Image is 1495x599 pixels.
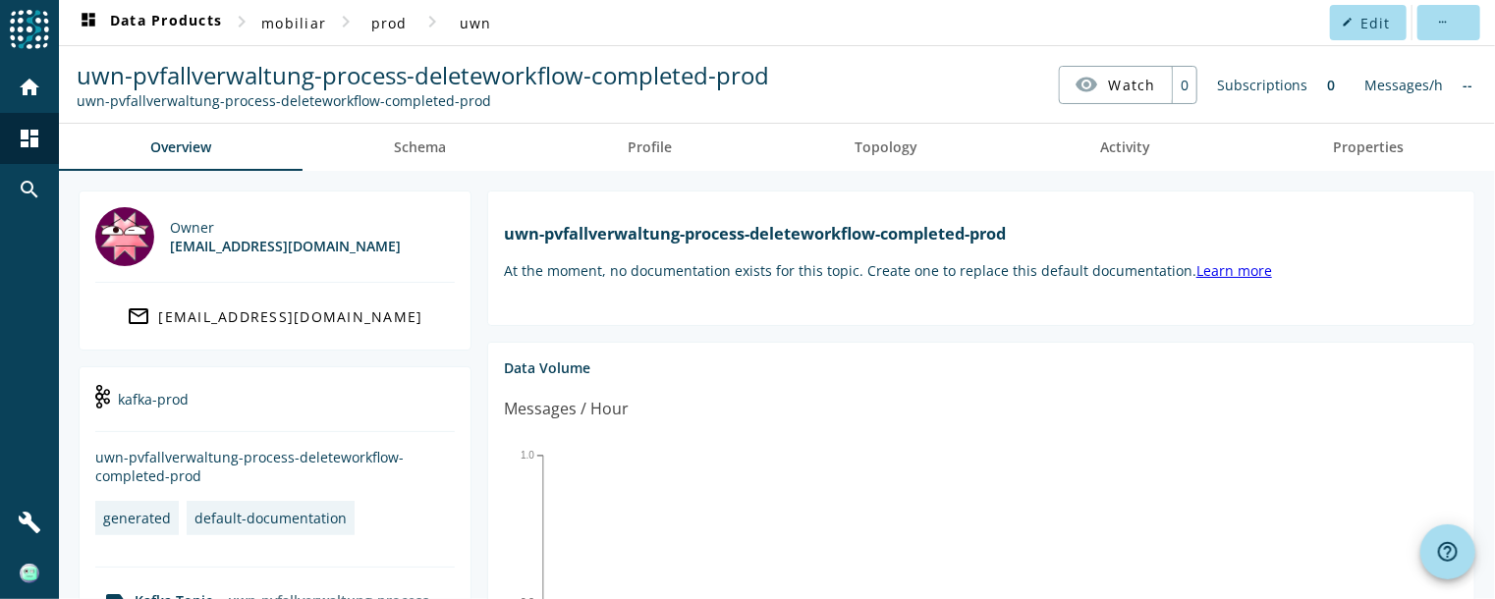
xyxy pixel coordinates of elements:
[1330,5,1407,40] button: Edit
[95,385,110,408] img: kafka-prod
[77,11,100,34] mat-icon: dashboard
[77,91,769,110] div: Kafka Topic: uwn-pvfallverwaltung-process-deleteworkflow-completed-prod
[504,358,1459,377] div: Data Volume
[18,178,41,201] mat-icon: search
[95,383,455,432] div: kafka-prod
[420,10,444,33] mat-icon: chevron_right
[629,140,673,154] span: Profile
[1317,66,1345,104] div: 0
[1333,140,1404,154] span: Properties
[371,14,408,32] span: prod
[95,207,154,266] img: unknown@mobi.ch
[170,218,401,237] div: Owner
[170,237,401,255] div: [EMAIL_ADDRESS][DOMAIN_NAME]
[1453,66,1482,104] div: No information
[10,10,49,49] img: spoud-logo.svg
[18,127,41,150] mat-icon: dashboard
[1437,17,1448,27] mat-icon: more_horiz
[261,14,326,32] span: mobiliar
[1100,140,1150,154] span: Activity
[159,307,423,326] div: [EMAIL_ADDRESS][DOMAIN_NAME]
[1109,68,1156,102] span: Watch
[230,10,253,33] mat-icon: chevron_right
[444,5,507,40] button: uwn
[77,59,769,91] span: uwn-pvfallverwaltung-process-deleteworkflow-completed-prod
[95,448,455,485] div: uwn-pvfallverwaltung-process-deleteworkflow-completed-prod
[394,140,446,154] span: Schema
[18,511,41,534] mat-icon: build
[1076,73,1099,96] mat-icon: visibility
[1360,14,1391,32] span: Edit
[69,5,230,40] button: Data Products
[460,14,492,32] span: uwn
[504,261,1459,280] p: At the moment, no documentation exists for this topic. Create one to replace this default documen...
[1060,67,1172,102] button: Watch
[521,450,534,461] text: 1.0
[1172,67,1196,103] div: 0
[103,509,171,527] div: generated
[253,5,334,40] button: mobiliar
[1342,17,1353,27] mat-icon: edit
[504,397,629,421] div: Messages / Hour
[95,299,455,334] a: [EMAIL_ADDRESS][DOMAIN_NAME]
[334,10,358,33] mat-icon: chevron_right
[77,11,222,34] span: Data Products
[1196,261,1272,280] a: Learn more
[1207,66,1317,104] div: Subscriptions
[18,76,41,99] mat-icon: home
[1436,540,1460,564] mat-icon: help_outline
[504,223,1459,245] h1: uwn-pvfallverwaltung-process-deleteworkflow-completed-prod
[855,140,917,154] span: Topology
[20,564,39,583] img: f616d5265df94c154b77b599cfc6dc8a
[128,304,151,328] mat-icon: mail_outline
[358,5,420,40] button: prod
[150,140,211,154] span: Overview
[194,509,347,527] div: default-documentation
[1355,66,1453,104] div: Messages/h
